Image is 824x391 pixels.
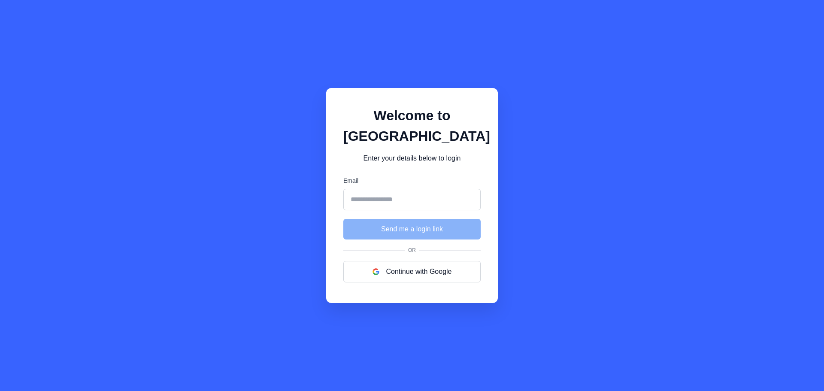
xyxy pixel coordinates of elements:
h1: Welcome to [GEOGRAPHIC_DATA] [343,105,481,146]
span: Or [405,246,419,254]
button: Continue with Google [343,261,481,282]
img: google logo [373,268,379,275]
p: Enter your details below to login [343,153,481,164]
label: Email [343,176,481,185]
button: Send me a login link [343,219,481,239]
